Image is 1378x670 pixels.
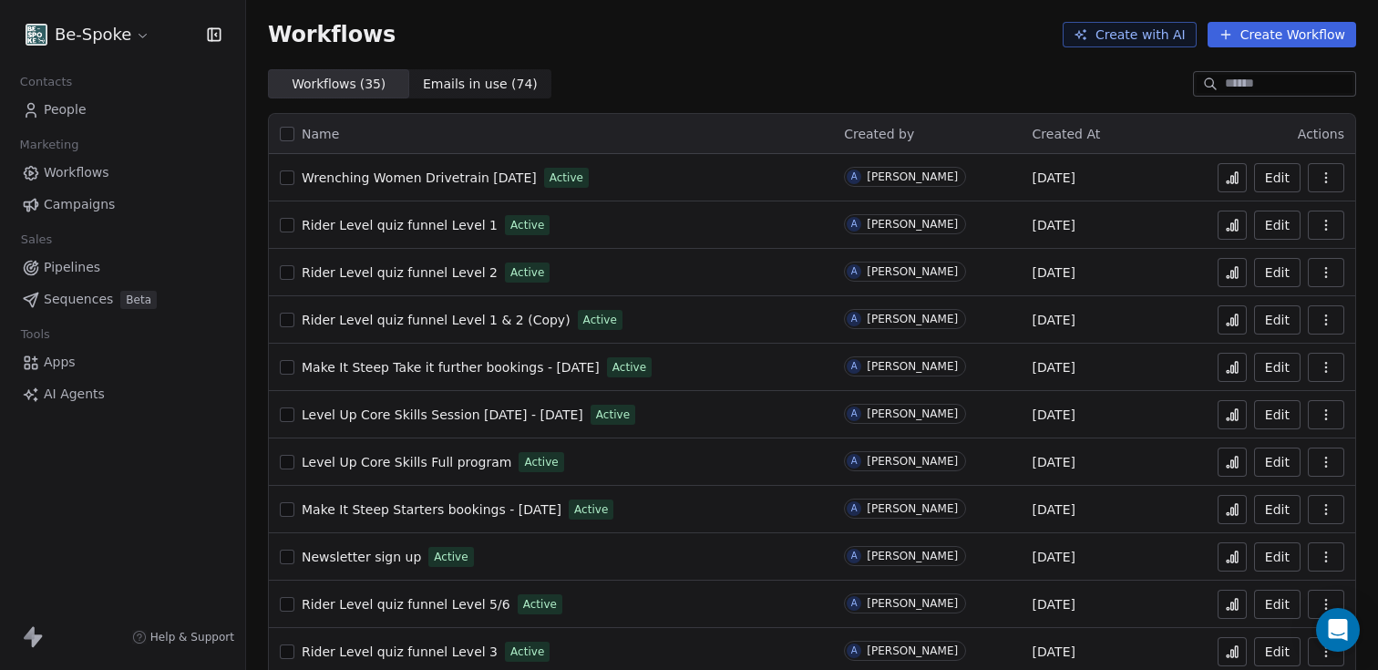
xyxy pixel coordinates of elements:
[1254,400,1301,429] button: Edit
[1033,406,1075,424] span: [DATE]
[851,549,858,563] div: A
[1254,542,1301,572] a: Edit
[302,218,498,232] span: Rider Level quiz funnel Level 1
[26,24,47,46] img: Facebook%20profile%20picture.png
[851,312,858,326] div: A
[1254,211,1301,240] button: Edit
[844,127,914,141] span: Created by
[510,264,544,281] span: Active
[1033,127,1101,141] span: Created At
[44,258,100,277] span: Pipelines
[851,217,858,232] div: A
[1033,263,1075,282] span: [DATE]
[1033,169,1075,187] span: [DATE]
[15,158,231,188] a: Workflows
[15,190,231,220] a: Campaigns
[12,68,80,96] span: Contacts
[851,644,858,658] div: A
[1298,127,1344,141] span: Actions
[302,500,561,519] a: Make It Steep Starters bookings - [DATE]
[302,548,421,566] a: Newsletter sign up
[1033,548,1075,566] span: [DATE]
[851,264,858,279] div: A
[15,95,231,125] a: People
[132,630,234,644] a: Help & Support
[1316,608,1360,652] div: Open Intercom Messenger
[851,170,858,184] div: A
[583,312,617,328] span: Active
[302,455,511,469] span: Level Up Core Skills Full program
[1254,258,1301,287] button: Edit
[851,454,858,469] div: A
[867,313,958,325] div: [PERSON_NAME]
[15,253,231,283] a: Pipelines
[44,163,109,182] span: Workflows
[1254,353,1301,382] button: Edit
[867,360,958,373] div: [PERSON_NAME]
[302,169,537,187] a: Wrenching Women Drivetrain [DATE]
[1033,453,1075,471] span: [DATE]
[22,19,154,50] button: Be-Spoke
[867,265,958,278] div: [PERSON_NAME]
[1254,637,1301,666] button: Edit
[302,263,498,282] a: Rider Level quiz funnel Level 2
[867,550,958,562] div: [PERSON_NAME]
[1254,448,1301,477] button: Edit
[15,284,231,314] a: SequencesBeta
[302,358,600,376] a: Make It Steep Take it further bookings - [DATE]
[867,644,958,657] div: [PERSON_NAME]
[851,359,858,374] div: A
[302,311,571,329] a: Rider Level quiz funnel Level 1 & 2 (Copy)
[867,502,958,515] div: [PERSON_NAME]
[13,226,60,253] span: Sales
[302,216,498,234] a: Rider Level quiz funnel Level 1
[550,170,583,186] span: Active
[851,501,858,516] div: A
[44,100,87,119] span: People
[150,630,234,644] span: Help & Support
[1033,358,1075,376] span: [DATE]
[302,407,583,422] span: Level Up Core Skills Session [DATE] - [DATE]
[851,596,858,611] div: A
[867,218,958,231] div: [PERSON_NAME]
[15,379,231,409] a: AI Agents
[302,313,571,327] span: Rider Level quiz funnel Level 1 & 2 (Copy)
[120,291,157,309] span: Beta
[1254,305,1301,335] button: Edit
[574,501,608,518] span: Active
[302,643,498,661] a: Rider Level quiz funnel Level 3
[423,75,538,94] span: Emails in use ( 74 )
[1033,500,1075,519] span: [DATE]
[434,549,468,565] span: Active
[302,406,583,424] a: Level Up Core Skills Session [DATE] - [DATE]
[1254,495,1301,524] button: Edit
[1033,216,1075,234] span: [DATE]
[302,550,421,564] span: Newsletter sign up
[510,217,544,233] span: Active
[44,290,113,309] span: Sequences
[302,453,511,471] a: Level Up Core Skills Full program
[1254,163,1301,192] button: Edit
[1254,590,1301,619] button: Edit
[13,321,57,348] span: Tools
[302,360,600,375] span: Make It Steep Take it further bookings - [DATE]
[1033,595,1075,613] span: [DATE]
[302,502,561,517] span: Make It Steep Starters bookings - [DATE]
[268,22,396,47] span: Workflows
[44,195,115,214] span: Campaigns
[867,455,958,468] div: [PERSON_NAME]
[1208,22,1356,47] button: Create Workflow
[510,644,544,660] span: Active
[867,170,958,183] div: [PERSON_NAME]
[524,454,558,470] span: Active
[302,595,510,613] a: Rider Level quiz funnel Level 5/6
[1033,643,1075,661] span: [DATE]
[302,170,537,185] span: Wrenching Women Drivetrain [DATE]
